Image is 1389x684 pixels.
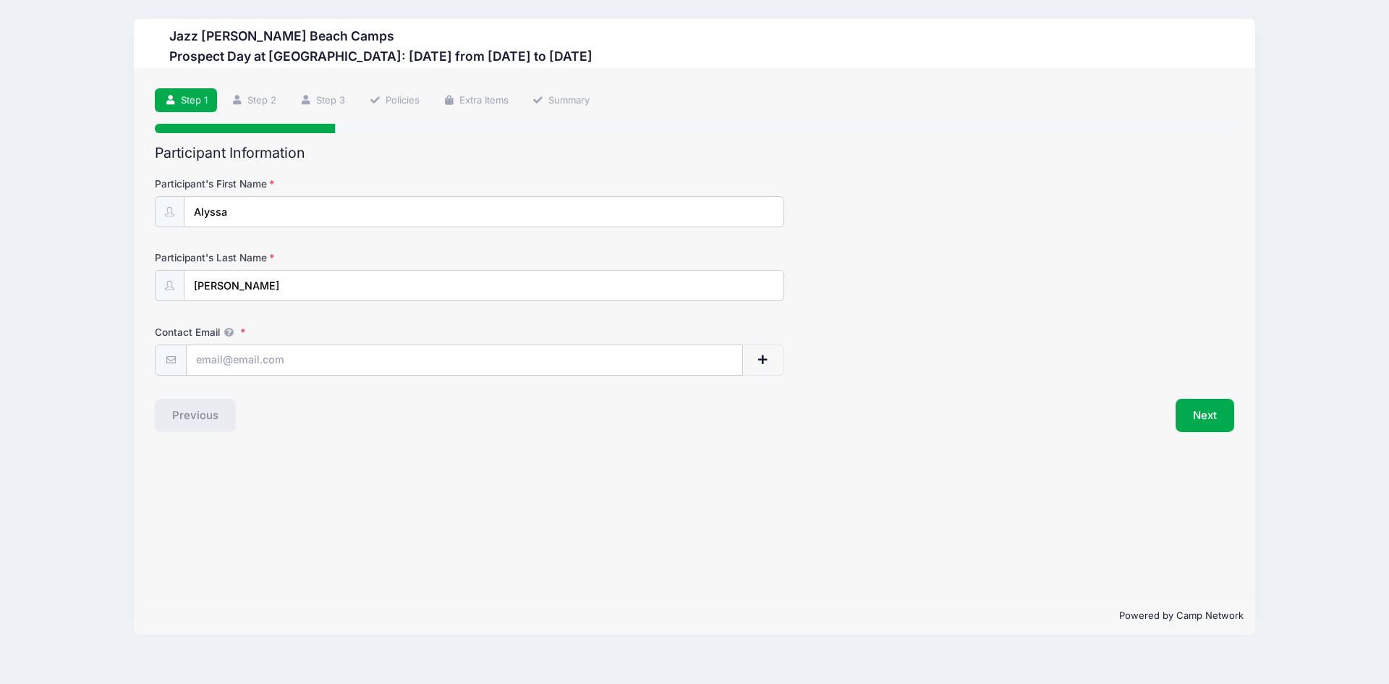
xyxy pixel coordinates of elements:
[155,88,217,112] a: Step 1
[291,88,355,112] a: Step 3
[360,88,429,112] a: Policies
[184,196,784,227] input: Participant's First Name
[155,145,1234,161] h2: Participant Information
[169,28,592,43] h3: Jazz [PERSON_NAME] Beach Camps
[433,88,518,112] a: Extra Items
[155,325,514,339] label: Contact Email
[184,270,784,301] input: Participant's Last Name
[1176,399,1234,432] button: Next
[155,177,514,191] label: Participant's First Name
[522,88,599,112] a: Summary
[169,48,592,64] h3: Prospect Day at [GEOGRAPHIC_DATA]: [DATE] from [DATE] to [DATE]
[155,250,514,265] label: Participant's Last Name
[145,609,1244,623] p: Powered by Camp Network
[221,88,286,112] a: Step 2
[186,345,743,376] input: email@email.com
